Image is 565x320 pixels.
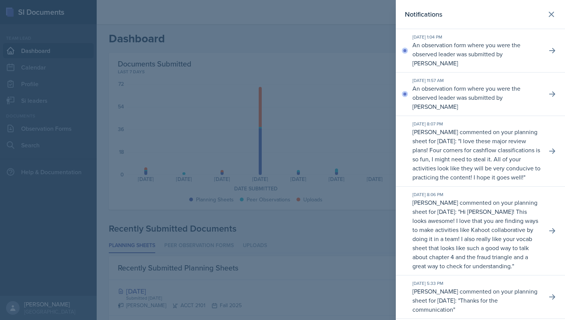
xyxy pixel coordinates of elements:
div: [DATE] 8:06 PM [412,191,541,198]
h2: Notifications [405,9,442,20]
div: [DATE] 11:57 AM [412,77,541,84]
p: Hi [PERSON_NAME]! This looks awesome! I love that you are finding ways to make activities like Ka... [412,207,538,270]
p: [PERSON_NAME] commented on your planning sheet for [DATE]: " " [412,287,541,314]
p: An observation form where you were the observed leader was submitted by [PERSON_NAME] [412,40,541,68]
p: I love these major review plans! Four corners for cashflow classifications is so fun, I might nee... [412,137,540,181]
div: [DATE] 8:07 PM [412,121,541,127]
p: An observation form where you were the observed leader was submitted by [PERSON_NAME] [412,84,541,111]
div: [DATE] 1:04 PM [412,34,541,40]
p: [PERSON_NAME] commented on your planning sheet for [DATE]: " " [412,198,541,271]
p: [PERSON_NAME] commented on your planning sheet for [DATE]: " " [412,127,541,182]
div: [DATE] 5:33 PM [412,280,541,287]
